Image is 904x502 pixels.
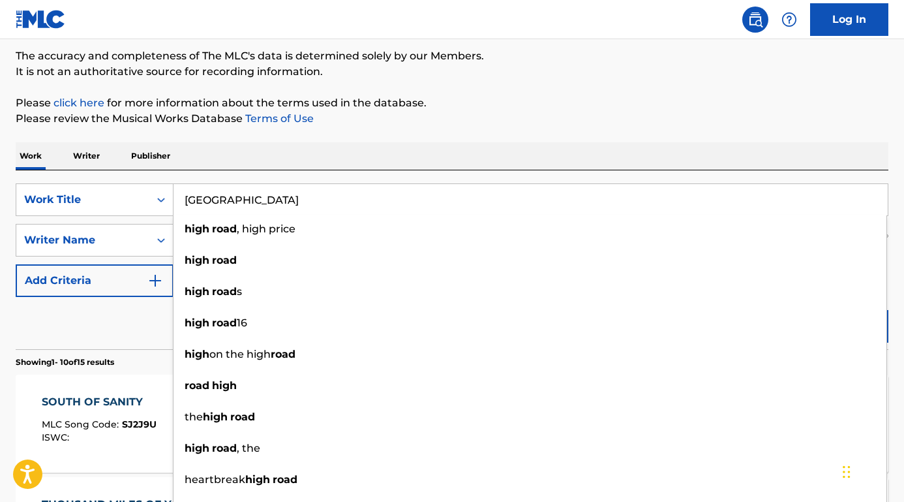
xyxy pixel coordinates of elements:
[185,317,209,329] strong: high
[245,473,270,486] strong: high
[203,411,228,423] strong: high
[212,254,237,266] strong: road
[185,254,209,266] strong: high
[16,64,888,80] p: It is not an authoritative source for recording information.
[230,411,255,423] strong: road
[24,232,142,248] div: Writer Name
[185,473,245,486] span: heartbreak
[237,223,295,235] span: , high price
[53,97,104,109] a: click here
[839,439,904,502] iframe: Chat Widget
[209,348,271,360] span: on the high
[16,356,114,368] p: Showing 1 - 10 of 15 results
[122,418,157,430] span: SJ2J9U
[185,223,209,235] strong: high
[212,379,237,392] strong: high
[185,348,209,360] strong: high
[237,285,242,298] span: s
[776,7,802,33] div: Help
[839,439,904,502] div: Widget de chat
[16,95,888,111] p: Please for more information about the terms used in the database.
[747,12,763,27] img: search
[843,452,851,492] div: Glisser
[781,12,797,27] img: help
[185,379,209,392] strong: road
[810,3,888,36] a: Log In
[237,317,247,329] span: 16
[24,192,142,208] div: Work Title
[212,285,237,298] strong: road
[185,411,203,423] span: the
[16,183,888,349] form: Search Form
[147,273,163,289] img: 9d2ae6d4665cec9f34b9.svg
[273,473,297,486] strong: road
[16,264,173,297] button: Add Criteria
[185,285,209,298] strong: high
[212,317,237,329] strong: road
[42,394,157,410] div: SOUTH OF SANITY
[237,442,260,454] span: , the
[42,418,122,430] span: MLC Song Code :
[212,223,237,235] strong: road
[185,442,209,454] strong: high
[42,431,72,443] span: ISWC :
[69,142,104,170] p: Writer
[243,112,314,125] a: Terms of Use
[16,111,888,127] p: Please review the Musical Works Database
[127,142,174,170] p: Publisher
[212,442,237,454] strong: road
[16,375,888,473] a: SOUTH OF SANITYMLC Song Code:SJ2J9UISWC:Writers (3)[PERSON_NAME], [PERSON_NAME] [PERSON_NAME]Reco...
[16,142,46,170] p: Work
[742,7,768,33] a: Public Search
[16,10,66,29] img: MLC Logo
[16,48,888,64] p: The accuracy and completeness of The MLC's data is determined solely by our Members.
[271,348,295,360] strong: road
